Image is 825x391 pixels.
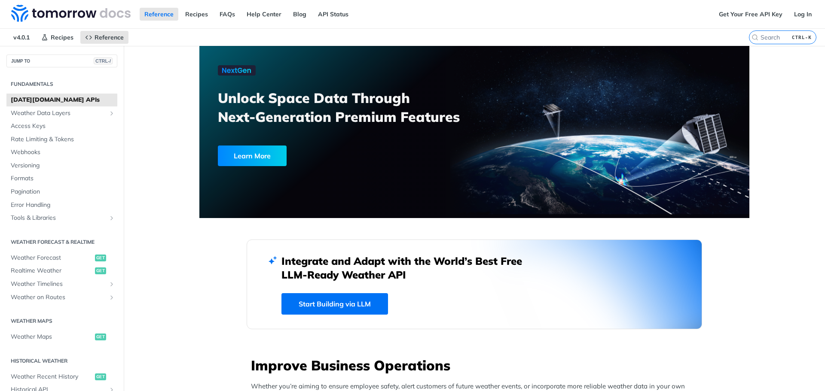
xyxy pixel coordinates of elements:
span: CTRL-/ [94,58,113,64]
span: Access Keys [11,122,115,130]
a: Start Building via LLM [281,293,388,315]
h2: Fundamentals [6,80,117,88]
a: Help Center [242,8,286,21]
h2: Historical Weather [6,357,117,365]
a: Formats [6,172,117,185]
a: Access Keys [6,120,117,133]
a: Reference [80,31,128,44]
a: API Status [313,8,353,21]
a: Weather TimelinesShow subpages for Weather Timelines [6,278,117,291]
span: Error Handling [11,201,115,209]
div: Learn More [218,145,287,166]
svg: Search [752,34,758,41]
span: Weather on Routes [11,293,106,302]
a: Get Your Free API Key [714,8,787,21]
span: v4.0.1 [9,31,34,44]
a: Log In [789,8,816,21]
a: Pagination [6,185,117,198]
a: Realtime Weatherget [6,264,117,277]
span: Versioning [11,161,115,170]
span: Realtime Weather [11,267,93,275]
a: [DATE][DOMAIN_NAME] APIs [6,94,117,106]
a: Tools & LibrariesShow subpages for Tools & Libraries [6,212,117,224]
a: Weather Recent Historyget [6,370,117,383]
img: Tomorrow.io Weather API Docs [11,5,131,22]
a: Learn More [218,145,431,166]
a: Rate Limiting & Tokens [6,133,117,146]
button: JUMP TOCTRL-/ [6,55,117,67]
span: Tools & Libraries [11,214,106,222]
a: FAQs [215,8,240,21]
span: Weather Data Layers [11,109,106,118]
a: Recipes [180,8,213,21]
span: Recipes [51,33,73,41]
a: Weather Data LayersShow subpages for Weather Data Layers [6,107,117,120]
h3: Improve Business Operations [251,356,702,375]
span: Formats [11,174,115,183]
span: Webhooks [11,148,115,157]
h2: Weather Maps [6,317,117,325]
button: Show subpages for Weather Timelines [108,281,115,288]
a: Weather on RoutesShow subpages for Weather on Routes [6,291,117,304]
h2: Integrate and Adapt with the World’s Best Free LLM-Ready Weather API [281,254,535,282]
h3: Unlock Space Data Through Next-Generation Premium Features [218,88,484,126]
a: Error Handling [6,199,117,212]
span: get [95,373,106,380]
h2: Weather Forecast & realtime [6,238,117,246]
button: Show subpages for Weather Data Layers [108,110,115,117]
kbd: CTRL-K [790,33,814,42]
img: NextGen [218,65,256,76]
span: Weather Maps [11,333,93,341]
span: get [95,255,106,261]
a: Weather Forecastget [6,252,117,264]
a: Webhooks [6,146,117,159]
a: Blog [288,8,311,21]
button: Show subpages for Weather on Routes [108,294,115,301]
span: Weather Recent History [11,373,93,381]
a: Reference [140,8,178,21]
span: [DATE][DOMAIN_NAME] APIs [11,96,115,104]
span: Rate Limiting & Tokens [11,135,115,144]
span: get [95,333,106,340]
span: Pagination [11,188,115,196]
a: Versioning [6,159,117,172]
span: Weather Timelines [11,280,106,288]
a: Weather Mapsget [6,330,117,343]
span: get [95,267,106,274]
span: Weather Forecast [11,254,93,262]
span: Reference [95,33,124,41]
button: Show subpages for Tools & Libraries [108,215,115,221]
a: Recipes [37,31,78,44]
